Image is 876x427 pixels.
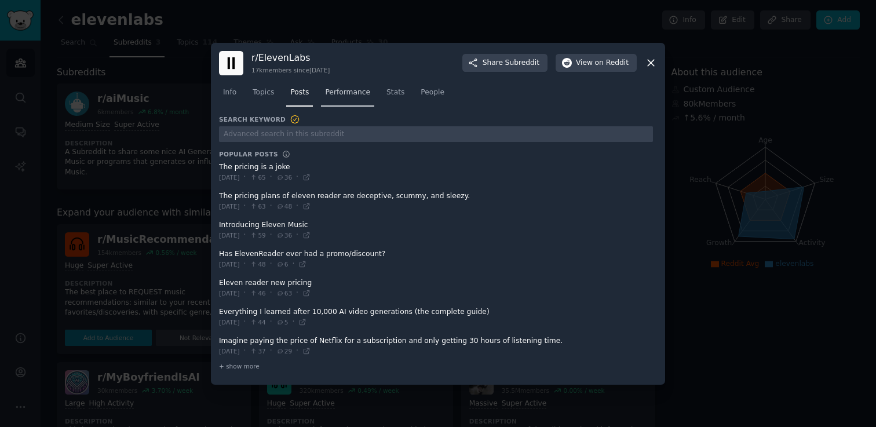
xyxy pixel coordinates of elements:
span: · [292,259,294,269]
span: · [270,346,272,356]
span: [DATE] [219,347,240,355]
span: 46 [250,289,265,297]
span: 63 [276,289,292,297]
span: [DATE] [219,231,240,239]
span: · [296,230,298,240]
span: [DATE] [219,318,240,326]
span: · [270,288,272,298]
span: Topics [253,87,274,98]
img: ElevenLabs [219,51,243,75]
span: 36 [276,173,292,181]
span: View [576,58,629,68]
span: [DATE] [219,289,240,297]
span: Posts [290,87,309,98]
h3: Search Keyword [219,114,300,125]
span: 63 [250,202,265,210]
span: Subreddit [505,58,539,68]
span: 59 [250,231,265,239]
span: · [270,259,272,269]
span: · [296,201,298,211]
h3: r/ ElevenLabs [251,52,330,64]
span: · [244,172,246,183]
span: 5 [276,318,289,326]
span: 48 [276,202,292,210]
span: · [296,346,298,356]
span: · [270,201,272,211]
span: on Reddit [595,58,629,68]
span: · [244,230,246,240]
span: [DATE] [219,202,240,210]
div: 17k members since [DATE] [251,66,330,74]
span: · [296,172,298,183]
span: Share [483,58,539,68]
span: 65 [250,173,265,181]
span: Performance [325,87,370,98]
input: Advanced search in this subreddit [219,126,653,142]
span: Info [223,87,236,98]
span: · [244,201,246,211]
span: People [421,87,444,98]
span: · [244,346,246,356]
span: + show more [219,362,260,370]
span: · [292,317,294,327]
span: 29 [276,347,292,355]
a: Performance [321,83,374,107]
a: Posts [286,83,313,107]
span: 6 [276,260,289,268]
a: Info [219,83,240,107]
span: 44 [250,318,265,326]
span: · [270,172,272,183]
span: [DATE] [219,173,240,181]
a: Topics [249,83,278,107]
a: People [417,83,448,107]
span: · [244,259,246,269]
h3: Popular Posts [219,150,278,158]
button: Viewon Reddit [556,54,637,72]
span: 37 [250,347,265,355]
span: [DATE] [219,260,240,268]
button: ShareSubreddit [462,54,547,72]
span: · [244,288,246,298]
span: 36 [276,231,292,239]
span: 48 [250,260,265,268]
span: · [270,230,272,240]
a: Stats [382,83,408,107]
span: · [296,288,298,298]
span: · [270,317,272,327]
span: · [244,317,246,327]
span: Stats [386,87,404,98]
